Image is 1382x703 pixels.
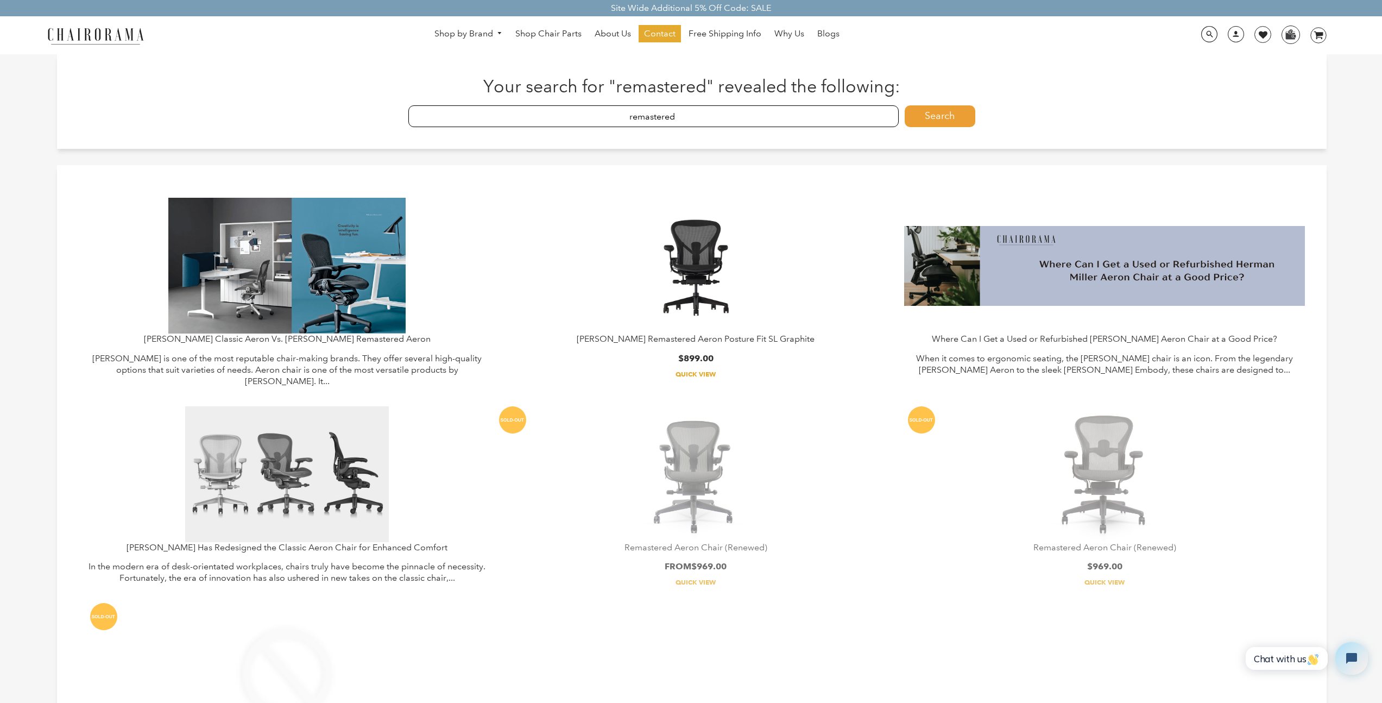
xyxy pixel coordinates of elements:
a: [PERSON_NAME] Has Redesigned the Classic Aeron Chair for Enhanced Comfort [127,542,447,553]
text: SOLD-OUT [909,417,933,422]
iframe: Tidio Chat [1234,633,1377,684]
span: $969.00 [1087,561,1122,572]
text: SOLD-OUT [91,613,115,619]
span: About Us [595,28,631,40]
span: Free Shipping Info [689,28,761,40]
text: SOLD-OUT [500,417,524,422]
a: Shop Chair Parts [510,25,587,42]
div: From [496,561,897,573]
a: Why Us [769,25,810,42]
button: Search [905,105,975,127]
a: Quick View [496,370,897,379]
img: WhatsApp_Image_2024-07-12_at_16.23.01.webp [1282,26,1299,42]
span: Contact [644,28,676,40]
a: Quick View [904,578,1305,587]
a: Contact [639,25,681,42]
img: Herman Miller Remastered Aeron Posture Fit SL Graphite - chairorama [605,198,786,334]
a: About Us [589,25,636,42]
img: Where Can I Get a Used or Refurbished Herman Miller Aeron Chair at a Good Price? [904,198,1305,334]
img: Remastered Aeron Chair (Renewed) - chairorama [1037,406,1172,542]
a: Where Can I Get a Used or Refurbished [PERSON_NAME] Aeron Chair at a Good Price? [932,334,1277,344]
span: Shop Chair Parts [515,28,582,40]
input: Enter Search Terms... [408,105,899,127]
nav: DesktopNavigation [196,25,1078,45]
a: Herman Miller Classic Aeron Vs. Herman Miller Remastered Aeron [87,198,488,334]
a: Free Shipping Info [683,25,767,42]
a: Shop by Brand [429,26,508,42]
img: Herman Miller Has Redesigned the Classic Aeron Chair for Enhanced Comfort [185,406,389,542]
a: Blogs [812,25,845,42]
p: In the modern era of desk-orientated workplaces, chairs truly have become the pinnacle of necessi... [87,561,488,584]
a: Herman Miller Remastered Aeron Posture Fit SL Graphite - chairorama [496,198,897,334]
a: Remastered Aeron Chair (Renewed) - chairorama [904,406,1305,542]
span: Blogs [817,28,840,40]
span: $969.00 [691,561,727,572]
img: Herman Miller Classic Aeron Vs. Herman Miller Remastered Aeron [168,198,406,334]
a: [PERSON_NAME] Remastered Aeron Posture Fit SL Graphite [577,334,815,344]
span: Why Us [774,28,804,40]
h1: Your search for "remastered" revealed the following: [79,76,1305,97]
a: Remastered Aeron Chair (Renewed) [624,542,767,553]
img: Remastered Aeron Chair (Renewed) - chairorama [628,406,763,542]
a: Herman Miller Has Redesigned the Classic Aeron Chair for Enhanced Comfort [87,406,488,542]
p: When it comes to ergonomic seating, the [PERSON_NAME] chair is an icon. From the legendary [PERSO... [904,353,1305,376]
a: Quick View [496,578,897,587]
a: Remastered Aeron Chair (Renewed) [1033,542,1176,553]
span: $899.00 [678,353,714,363]
img: chairorama [41,26,150,45]
a: [PERSON_NAME] Classic Aeron Vs. [PERSON_NAME] Remastered Aeron [144,334,431,344]
p: [PERSON_NAME] is one of the most reputable chair-making brands. They offer several high-quality o... [87,353,488,387]
a: Remastered Aeron Chair (Renewed) - chairorama [496,406,897,542]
